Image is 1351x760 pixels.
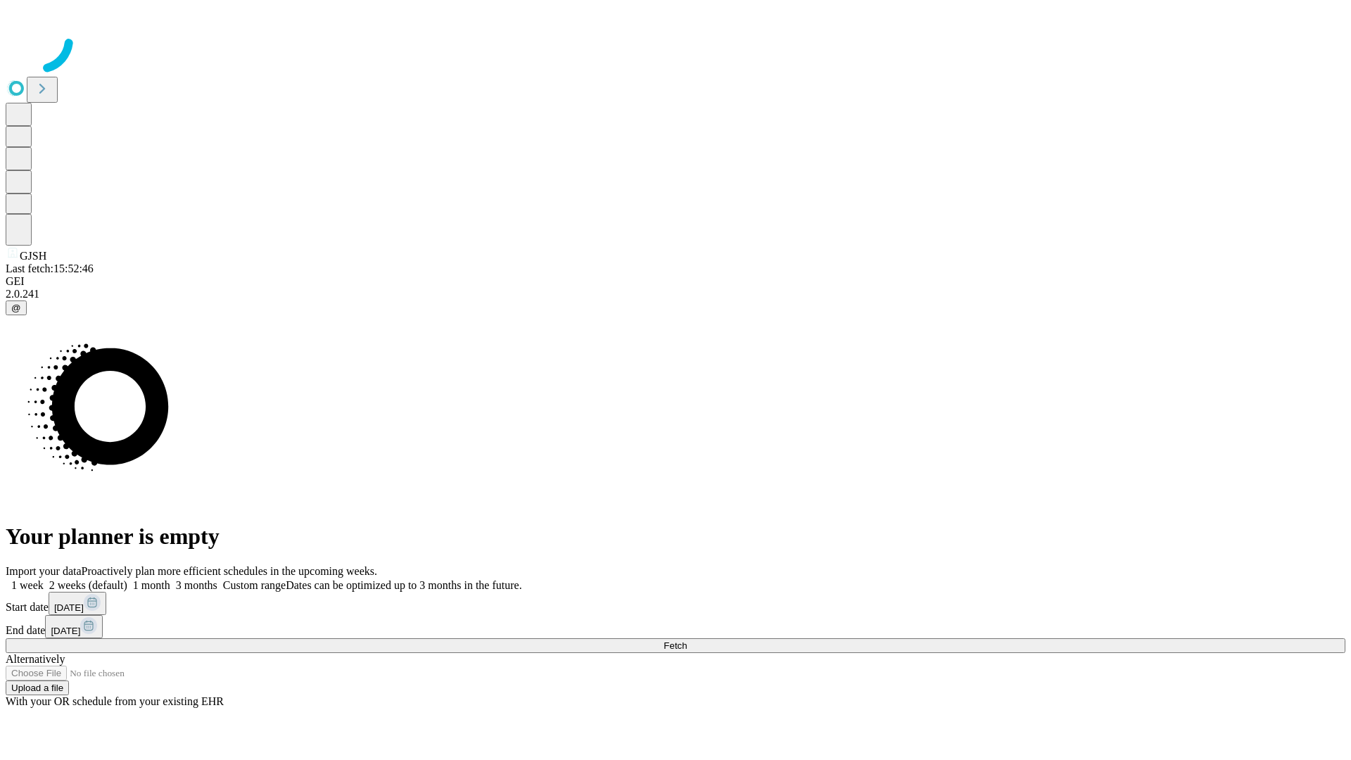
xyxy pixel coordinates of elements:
[6,615,1345,638] div: End date
[6,275,1345,288] div: GEI
[6,262,94,274] span: Last fetch: 15:52:46
[49,579,127,591] span: 2 weeks (default)
[6,524,1345,550] h1: Your planner is empty
[133,579,170,591] span: 1 month
[11,303,21,313] span: @
[6,680,69,695] button: Upload a file
[6,638,1345,653] button: Fetch
[664,640,687,651] span: Fetch
[49,592,106,615] button: [DATE]
[11,579,44,591] span: 1 week
[82,565,377,577] span: Proactively plan more efficient schedules in the upcoming weeks.
[20,250,46,262] span: GJSH
[51,626,80,636] span: [DATE]
[54,602,84,613] span: [DATE]
[6,695,224,707] span: With your OR schedule from your existing EHR
[6,300,27,315] button: @
[6,565,82,577] span: Import your data
[6,592,1345,615] div: Start date
[176,579,217,591] span: 3 months
[286,579,521,591] span: Dates can be optimized up to 3 months in the future.
[223,579,286,591] span: Custom range
[6,288,1345,300] div: 2.0.241
[6,653,65,665] span: Alternatively
[45,615,103,638] button: [DATE]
